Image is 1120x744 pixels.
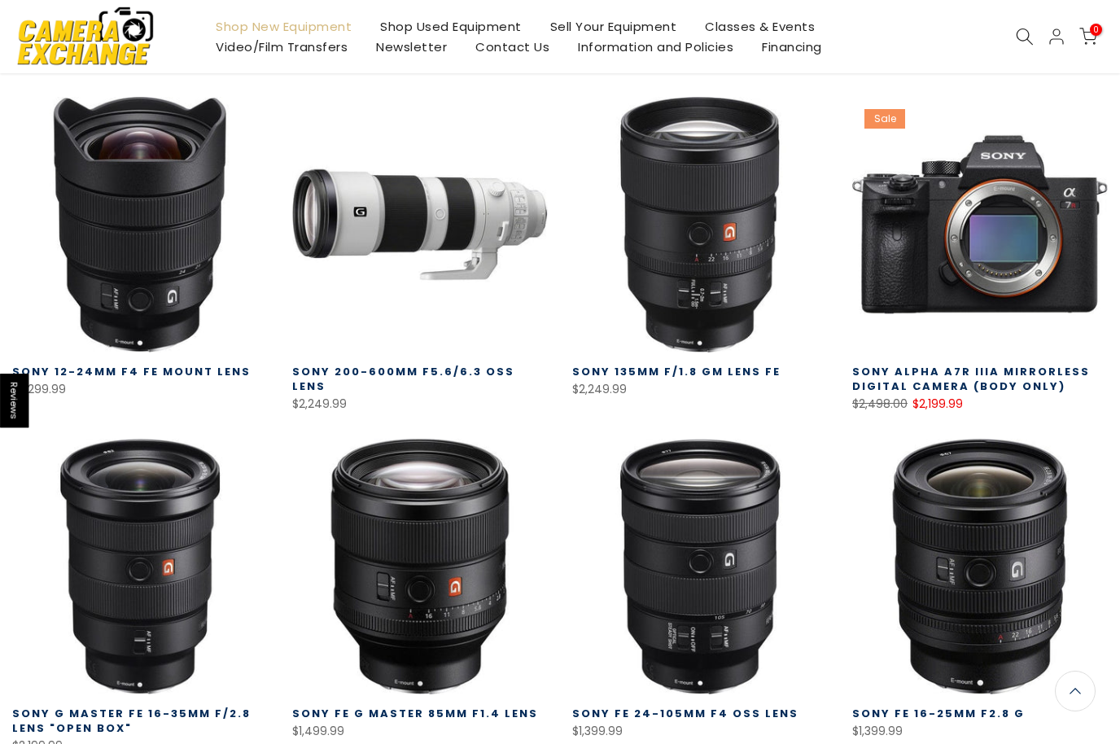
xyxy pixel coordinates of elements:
a: Sony Alpha a7R IIIa Mirrorless Digital Camera (Body Only) [852,364,1090,394]
div: $1,399.99 [852,721,1108,742]
a: Classes & Events [691,16,829,37]
a: Shop New Equipment [202,16,366,37]
a: Sony 200-600mm F5.6/6.3 OSS Lens [292,364,514,394]
div: $1,499.99 [292,721,548,742]
del: $2,498.00 [852,396,908,412]
div: $1,399.99 [572,721,828,742]
a: Video/Film Transfers [202,37,362,57]
a: Sony 135mm f/1.8 GM Lens FE [572,364,781,379]
a: Sony FE 24-105mm F4 OSS Lens [572,706,798,721]
span: 0 [1090,24,1102,36]
ins: $2,199.99 [912,394,963,414]
a: Financing [748,37,837,57]
div: $2,299.99 [12,379,268,400]
div: $2,249.99 [572,379,828,400]
a: Sony FE 16-25mm F2.8 G [852,706,1025,721]
a: Sell Your Equipment [536,16,691,37]
a: Contact Us [462,37,564,57]
a: Sony G Master FE 16-35mm F/2.8 Lens "Open Box" [12,706,251,736]
a: 0 [1079,28,1097,46]
a: Newsletter [362,37,462,57]
a: Sony FE G Master 85mm F1.4 Lens [292,706,538,721]
a: Information and Policies [564,37,748,57]
a: Sony 12-24mm F4 FE Mount Lens [12,364,251,379]
div: $2,249.99 [292,394,548,414]
a: Shop Used Equipment [366,16,536,37]
a: Back to the top [1055,671,1096,711]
